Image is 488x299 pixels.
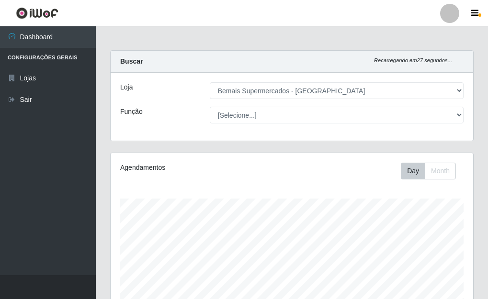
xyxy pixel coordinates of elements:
div: Agendamentos [120,163,255,173]
i: Recarregando em 27 segundos... [374,57,452,63]
div: Toolbar with button groups [401,163,464,179]
strong: Buscar [120,57,143,65]
div: First group [401,163,456,179]
img: CoreUI Logo [16,7,58,19]
label: Loja [120,82,133,92]
label: Função [120,107,143,117]
button: Day [401,163,425,179]
button: Month [425,163,456,179]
